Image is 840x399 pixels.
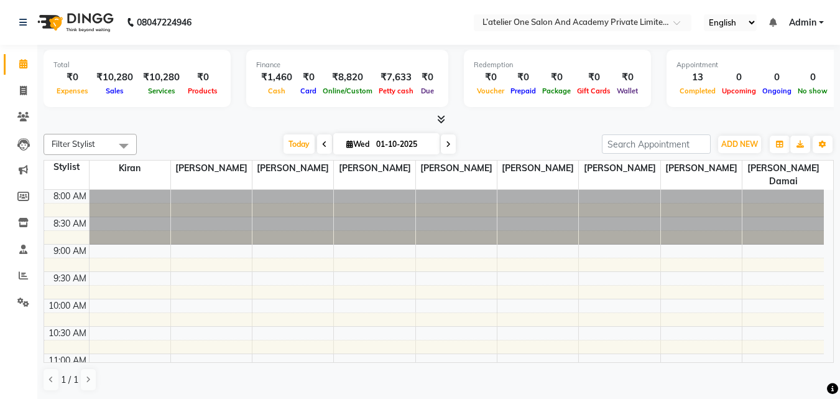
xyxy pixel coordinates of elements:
[51,272,89,285] div: 9:30 AM
[51,245,89,258] div: 9:00 AM
[185,87,221,95] span: Products
[676,87,719,95] span: Completed
[53,70,91,85] div: ₹0
[719,70,759,85] div: 0
[497,161,578,176] span: [PERSON_NAME]
[789,16,816,29] span: Admin
[614,70,641,85] div: ₹0
[719,87,759,95] span: Upcoming
[661,161,742,176] span: [PERSON_NAME]
[256,60,438,70] div: Finance
[574,70,614,85] div: ₹0
[334,161,415,176] span: [PERSON_NAME]
[103,87,127,95] span: Sales
[579,161,660,176] span: [PERSON_NAME]
[91,70,138,85] div: ₹10,280
[376,70,417,85] div: ₹7,633
[376,87,417,95] span: Petty cash
[46,354,89,367] div: 11:00 AM
[53,87,91,95] span: Expenses
[51,190,89,203] div: 8:00 AM
[507,87,539,95] span: Prepaid
[759,87,795,95] span: Ongoing
[320,70,376,85] div: ₹8,820
[372,135,435,154] input: 2025-10-01
[676,70,719,85] div: 13
[676,60,831,70] div: Appointment
[61,373,78,387] span: 1 / 1
[602,134,711,154] input: Search Appointment
[539,70,574,85] div: ₹0
[46,327,89,340] div: 10:30 AM
[51,217,89,230] div: 8:30 AM
[297,87,320,95] span: Card
[614,87,641,95] span: Wallet
[46,299,89,312] div: 10:00 AM
[718,136,761,153] button: ADD NEW
[418,87,437,95] span: Due
[759,70,795,85] div: 0
[417,70,438,85] div: ₹0
[416,161,497,176] span: [PERSON_NAME]
[343,139,372,149] span: Wed
[795,70,831,85] div: 0
[297,70,320,85] div: ₹0
[185,70,221,85] div: ₹0
[138,70,185,85] div: ₹10,280
[252,161,333,176] span: [PERSON_NAME]
[574,87,614,95] span: Gift Cards
[171,161,252,176] span: [PERSON_NAME]
[90,161,170,176] span: Kiran
[32,5,117,40] img: logo
[145,87,178,95] span: Services
[742,161,824,189] span: [PERSON_NAME] Damai
[265,87,288,95] span: Cash
[721,139,758,149] span: ADD NEW
[284,134,315,154] span: Today
[256,70,297,85] div: ₹1,460
[53,60,221,70] div: Total
[474,60,641,70] div: Redemption
[507,70,539,85] div: ₹0
[320,87,376,95] span: Online/Custom
[474,70,507,85] div: ₹0
[474,87,507,95] span: Voucher
[137,5,192,40] b: 08047224946
[52,139,95,149] span: Filter Stylist
[795,87,831,95] span: No show
[44,161,89,174] div: Stylist
[539,87,574,95] span: Package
